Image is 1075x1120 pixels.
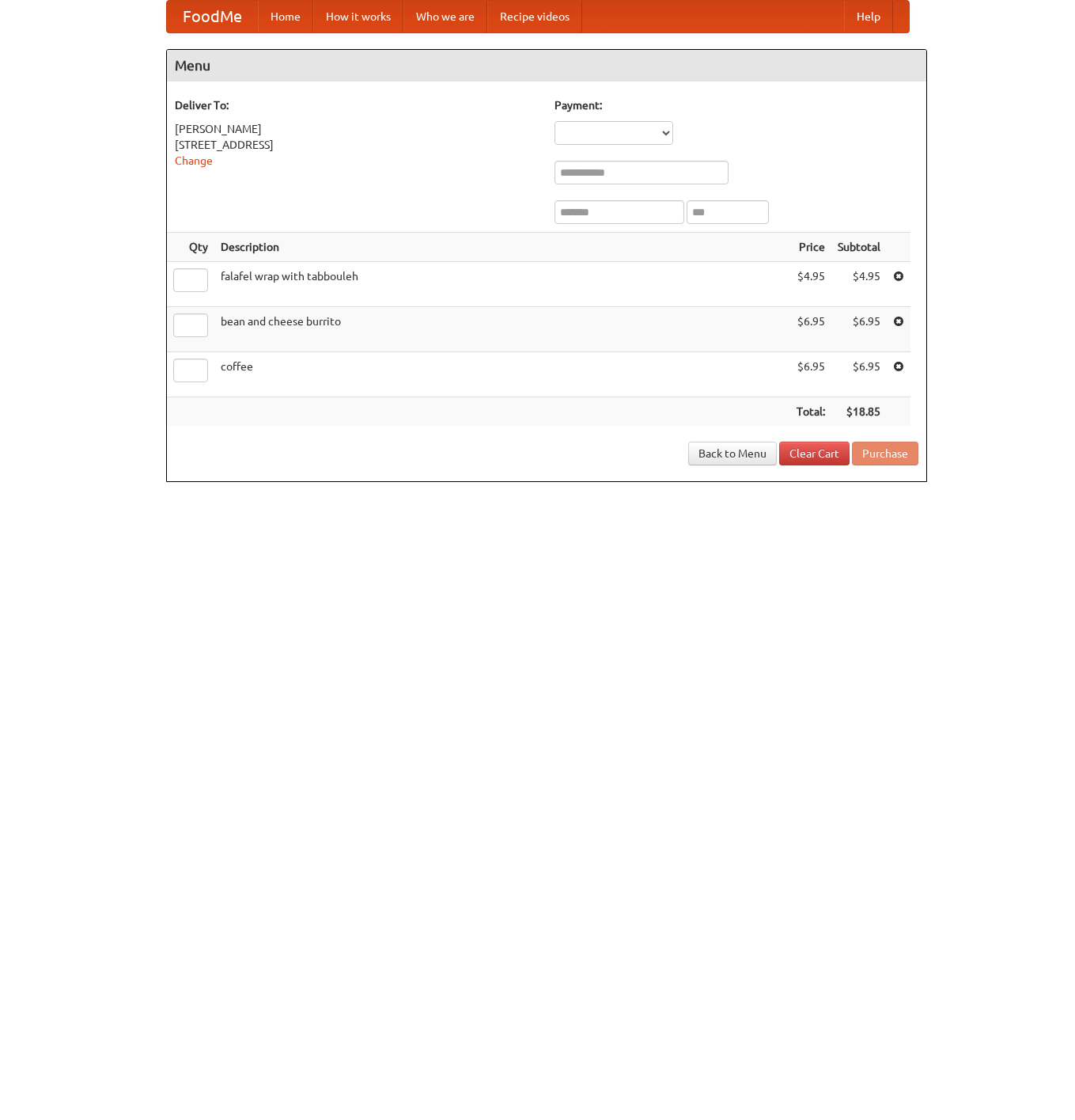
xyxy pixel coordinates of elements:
[790,307,831,352] td: $6.95
[779,442,850,465] a: Clear Cart
[313,1,403,32] a: How it works
[790,233,831,262] th: Price
[844,1,893,32] a: Help
[258,1,313,32] a: Home
[831,397,887,427] th: $18.85
[214,307,790,352] td: bean and cheese burrito
[790,397,831,427] th: Total:
[831,262,887,307] td: $4.95
[167,1,258,32] a: FoodMe
[688,442,777,465] a: Back to Menu
[831,307,887,352] td: $6.95
[175,97,539,113] h5: Deliver To:
[555,97,918,113] h5: Payment:
[167,50,926,82] h4: Menu
[403,1,487,32] a: Who we are
[790,262,831,307] td: $4.95
[175,121,539,137] div: [PERSON_NAME]
[214,262,790,307] td: falafel wrap with tabbouleh
[852,442,918,465] button: Purchase
[167,233,214,262] th: Qty
[487,1,582,32] a: Recipe videos
[175,137,539,153] div: [STREET_ADDRESS]
[214,352,790,397] td: coffee
[790,352,831,397] td: $6.95
[831,352,887,397] td: $6.95
[175,154,213,167] a: Change
[831,233,887,262] th: Subtotal
[214,233,790,262] th: Description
